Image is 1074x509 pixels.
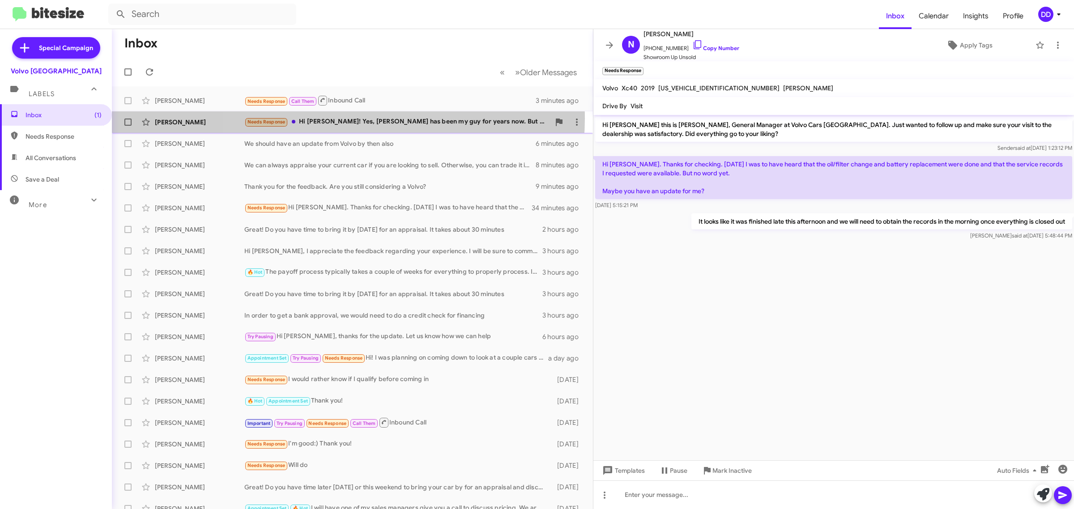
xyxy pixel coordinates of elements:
div: 6 hours ago [542,332,586,341]
div: [PERSON_NAME] [155,311,244,320]
span: Call Them [353,420,376,426]
div: The payoff process typically takes a couple of weeks for everything to properly process. If you h... [244,267,542,277]
div: [PERSON_NAME] [155,139,244,148]
span: Try Pausing [277,420,303,426]
span: Mark Inactive [712,462,752,479]
div: DD [1038,7,1053,22]
div: I'm good:) Thank you! [244,439,549,449]
div: [PERSON_NAME] [155,332,244,341]
span: More [29,201,47,209]
button: Apply Tags [907,37,1031,53]
button: DD [1031,7,1064,22]
input: Search [108,4,296,25]
span: 🔥 Hot [247,269,263,275]
div: [DATE] [549,440,586,449]
span: Needs Response [26,132,102,141]
span: Sender [DATE] 1:23:12 PM [997,144,1072,151]
button: Pause [652,462,695,479]
span: Important [247,420,271,426]
nav: Page navigation example [495,63,582,81]
span: Templates [601,462,645,479]
h1: Inbox [124,36,158,51]
button: Previous [494,63,510,81]
span: Volvo [602,84,618,92]
a: Copy Number [692,45,739,51]
div: Great! Do you have time to bring it by [DATE] for an appraisal. It takes about 30 minutes [244,289,542,298]
div: 34 minutes ago [532,204,586,212]
p: Hi [PERSON_NAME] this is [PERSON_NAME], General Manager at Volvo Cars [GEOGRAPHIC_DATA]. Just wan... [595,117,1072,142]
span: Older Messages [520,68,577,77]
span: 2019 [641,84,655,92]
a: Calendar [912,3,956,29]
span: Visit [631,102,643,110]
span: Needs Response [247,98,286,104]
span: [PHONE_NUMBER] [644,39,739,53]
small: Needs Response [602,67,644,75]
div: [PERSON_NAME] [155,182,244,191]
div: [PERSON_NAME] [155,397,244,406]
div: We can always appraise your current car if you are looking to sell. Otherwise, you can trade it i... [244,161,536,170]
span: Auto Fields [997,462,1040,479]
span: Call Them [291,98,315,104]
div: 2 hours ago [542,225,586,234]
button: Auto Fields [990,462,1047,479]
div: Hi [PERSON_NAME]! Yes, [PERSON_NAME] has been my guy for years now. But unfortunately the EX90 is... [244,117,550,127]
div: Thank you! [244,396,549,406]
div: [PERSON_NAME] [155,418,244,427]
div: [PERSON_NAME] [155,161,244,170]
div: 3 minutes ago [536,96,586,105]
div: [DATE] [549,483,586,492]
div: [PERSON_NAME] [155,96,244,105]
span: « [500,67,505,78]
span: [PERSON_NAME] [DATE] 5:48:44 PM [970,232,1072,239]
div: Inbound Call [244,95,536,106]
span: Apply Tags [960,37,993,53]
div: a day ago [548,354,586,363]
div: In order to get a bank approval, we would need to do a credit check for financing [244,311,542,320]
div: 9 minutes ago [536,182,586,191]
span: said at [1015,144,1031,151]
div: Great! Do you have time later [DATE] or this weekend to bring your car by for an appraisal and di... [244,483,549,492]
span: [DATE] 5:15:21 PM [595,202,638,208]
span: Special Campaign [39,43,93,52]
a: Insights [956,3,996,29]
span: Needs Response [308,420,346,426]
button: Mark Inactive [695,462,759,479]
span: Needs Response [247,119,286,125]
div: [PERSON_NAME] [155,289,244,298]
div: Will do [244,460,549,471]
div: 6 minutes ago [536,139,586,148]
a: Special Campaign [12,37,100,59]
span: Needs Response [247,462,286,468]
div: We should have an update from Volvo by then also [244,139,536,148]
span: Inbox [26,110,102,119]
span: Appointment Set [268,398,308,404]
span: Needs Response [325,355,363,361]
span: 🔥 Hot [247,398,263,404]
div: [PERSON_NAME] [155,204,244,212]
div: [PERSON_NAME] [155,483,244,492]
div: [DATE] [549,461,586,470]
span: Inbox [879,3,912,29]
span: N [628,38,635,52]
button: Next [510,63,582,81]
div: 8 minutes ago [536,161,586,170]
span: Drive By [602,102,627,110]
div: Hi [PERSON_NAME], thanks for the update. Let us know how we can help [244,331,542,342]
span: Needs Response [247,441,286,447]
div: [PERSON_NAME] [155,225,244,234]
span: Needs Response [247,205,286,211]
span: Pause [670,462,687,479]
div: Volvo [GEOGRAPHIC_DATA] [11,67,102,76]
span: Profile [996,3,1031,29]
span: Labels [29,90,55,98]
span: (1) [94,110,102,119]
span: Appointment Set [247,355,287,361]
div: I would rather know if I qualify before coming in [244,374,549,385]
span: Save a Deal [26,175,59,184]
span: Showroom Up Unsold [644,53,739,62]
div: [PERSON_NAME] [155,118,244,127]
div: 3 hours ago [542,289,586,298]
